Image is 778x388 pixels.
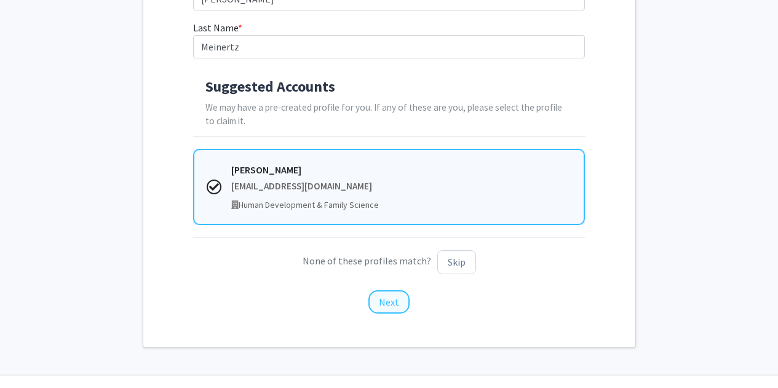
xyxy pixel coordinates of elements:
p: We may have a pre-created profile for you. If any of these are you, please select the profile to ... [205,101,573,129]
iframe: Chat [9,333,52,379]
div: [PERSON_NAME] [231,162,571,177]
p: None of these profiles match? [193,250,585,274]
button: Next [368,290,410,314]
button: Skip [437,250,476,274]
h4: Suggested Accounts [205,78,573,96]
span: Human Development & Family Science [239,199,379,210]
span: Last Name [193,22,238,34]
div: [EMAIL_ADDRESS][DOMAIN_NAME] [231,180,571,194]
